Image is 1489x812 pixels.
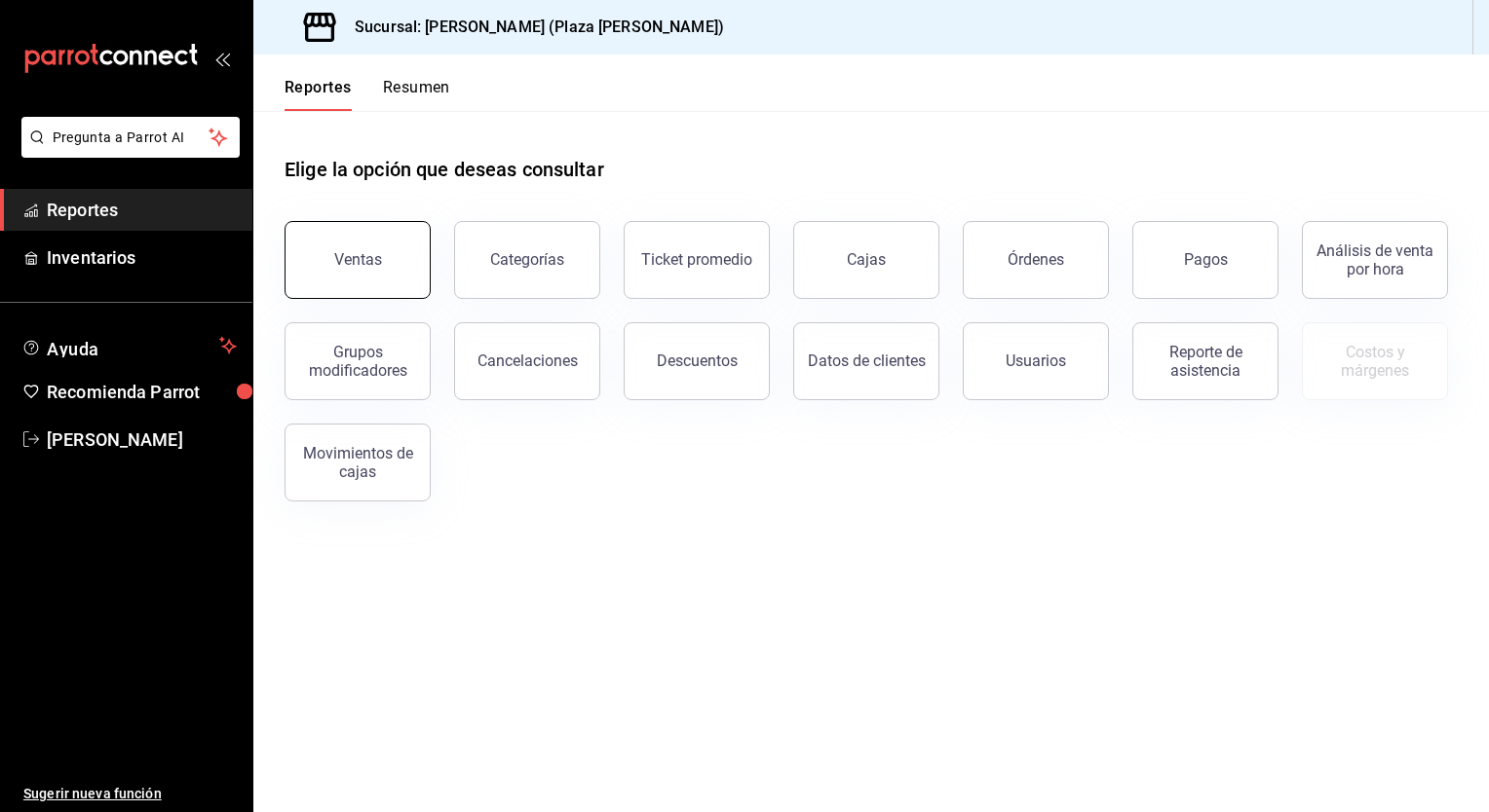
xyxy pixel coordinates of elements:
button: Reportes [285,78,352,111]
button: Descuentos [624,322,770,400]
button: Pagos [1132,221,1279,299]
div: Usuarios [1006,351,1066,370]
div: Ventas [334,250,382,269]
button: Categorías [454,221,600,299]
button: Datos de clientes [793,322,939,400]
button: Pregunta a Parrot AI [21,117,240,158]
button: Movimientos de cajas [285,424,431,501]
button: Ticket promedio [624,221,770,299]
button: Análisis de venta por hora [1302,221,1448,299]
div: Reporte de asistencia [1145,343,1266,380]
div: navigation tabs [285,78,450,111]
div: Cajas [847,250,886,269]
div: Movimientos de cajas [297,444,418,481]
span: Pregunta a Parrot AI [53,128,210,148]
div: Grupos modificadores [297,343,418,380]
div: Órdenes [1008,250,1064,269]
div: Costos y márgenes [1315,343,1435,380]
button: open_drawer_menu [214,51,230,66]
span: Recomienda Parrot [47,379,237,405]
div: Categorías [490,250,564,269]
span: Reportes [47,197,237,223]
button: Cajas [793,221,939,299]
div: Cancelaciones [477,351,578,370]
button: Grupos modificadores [285,322,431,400]
button: Ventas [285,221,431,299]
div: Datos de clientes [808,351,926,370]
span: Ayuda [47,334,211,357]
div: Ticket promedio [641,250,752,269]
span: Inventarios [47,244,237,271]
button: Contrata inventarios para ver este reporte [1302,322,1448,400]
button: Órdenes [963,221,1109,299]
button: Usuarios [963,322,1109,400]
button: Reporte de asistencia [1132,322,1279,400]
span: Sugerir nueva función [23,784,237,804]
span: [PERSON_NAME] [47,426,237,453]
h1: Elige la opción que deseas consultar [285,155,604,184]
a: Pregunta a Parrot AI [14,141,240,162]
div: Pagos [1184,250,1228,269]
div: Descuentos [657,351,738,370]
button: Resumen [383,78,450,111]
div: Análisis de venta por hora [1315,241,1435,278]
h3: Sucursal: [PERSON_NAME] (Plaza [PERSON_NAME]) [339,16,724,39]
button: Cancelaciones [454,322,600,400]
